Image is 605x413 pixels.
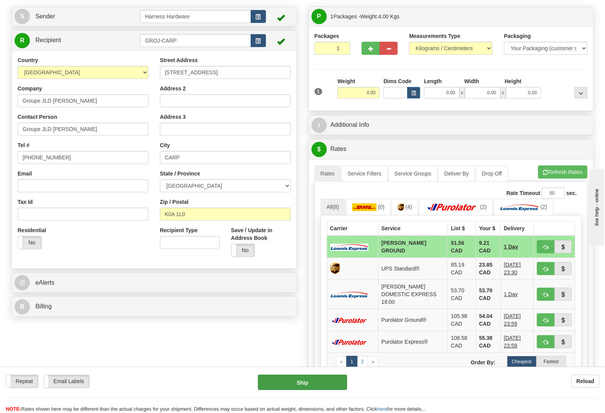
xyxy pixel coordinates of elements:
[311,9,327,24] span: P
[35,13,55,20] span: Sender
[232,244,255,256] label: No
[505,77,522,85] label: Height
[6,7,71,12] div: live help - online
[18,198,33,206] label: Tax Id
[587,167,604,246] iframe: chat widget
[504,32,531,40] label: Packaging
[438,166,475,182] a: Deliver By
[140,10,251,23] input: Sender Id
[258,375,347,390] button: Ship
[311,117,591,133] a: IAdditional Info
[346,356,357,367] a: 1
[160,170,200,177] label: State / Province
[409,32,460,40] label: Measurements Type
[448,221,476,236] th: List $
[140,34,251,47] input: Recipient Id
[35,303,52,310] span: Billing
[476,309,501,331] td: 54.04 CAD
[537,356,566,367] label: Fastest
[6,375,38,387] label: Repeat
[6,406,21,412] span: NOTE:
[504,243,518,251] span: 1 Day
[333,204,339,210] span: (8)
[378,236,448,258] td: [PERSON_NAME] GROUND
[336,356,347,367] a: Previous
[330,263,340,274] img: UPS
[425,203,479,211] img: Purolator
[377,406,387,412] a: here
[378,13,389,20] span: 4.00
[464,77,479,85] label: Width
[424,77,442,85] label: Length
[311,118,327,133] span: I
[315,88,323,95] span: 1
[160,66,291,79] input: Enter a location
[378,280,448,309] td: [PERSON_NAME] DOMESTIC EXPRESS 18:00
[460,87,465,98] span: x
[507,189,540,197] label: Rate Timeout
[160,56,198,64] label: Street Address
[360,13,399,20] span: Weight:
[372,359,375,364] span: »
[451,356,501,366] label: Order By:
[383,77,411,85] label: Dims Code
[311,142,327,157] span: $
[15,9,30,24] span: S
[331,9,400,24] span: Packages -
[311,141,591,157] a: $Rates
[501,87,506,98] span: x
[15,275,294,291] a: @ eAlerts
[340,359,343,364] span: «
[18,141,29,149] label: Tel #
[311,9,591,25] a: P 1Packages -Weight:4.00 Kgs
[504,312,530,328] span: 1 Day
[357,356,368,367] a: 2
[476,280,501,309] td: 53.70 CAD
[330,339,369,345] img: Purolator
[541,204,547,210] span: (2)
[35,37,61,43] span: Recipient
[18,113,57,121] label: Contact Person
[378,204,385,210] span: (0)
[352,203,377,211] img: DHL
[378,309,448,331] td: Purolator Ground®
[315,32,339,40] label: Packages
[406,204,412,210] span: (4)
[576,378,594,384] b: Reload
[574,87,587,98] div: ...
[507,356,537,367] label: Cheapest
[315,166,341,182] a: Rates
[160,113,186,121] label: Address 3
[338,77,355,85] label: Weight
[566,189,577,197] label: sec.
[327,221,378,236] th: Carrier
[378,258,448,280] td: UPS Standard®
[480,204,487,210] span: (2)
[448,258,476,280] td: 85.19 CAD
[331,13,334,20] span: 1
[321,199,346,215] a: All
[504,290,518,298] span: 1 Day
[18,236,41,249] label: No
[378,221,448,236] th: Service
[330,291,369,298] img: Loomis Express
[18,56,38,64] label: Country
[44,375,89,387] label: Email Labels
[15,299,294,315] a: B Billing
[15,299,30,315] span: B
[448,331,476,353] td: 108.58 CAD
[15,33,30,48] span: R
[160,85,186,92] label: Address 2
[504,334,530,349] span: 1 Day
[378,331,448,353] td: Purolator Express®
[448,309,476,331] td: 105.98 CAD
[18,170,32,177] label: Email
[500,203,539,211] img: Loomis Express
[231,226,291,242] label: Save / Update in Address Book
[330,243,369,251] img: Loomis Express
[368,356,379,367] a: Next
[35,279,54,286] span: eAlerts
[501,221,533,236] th: Delivery
[448,280,476,309] td: 53.70 CAD
[476,258,501,280] td: 23.85 CAD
